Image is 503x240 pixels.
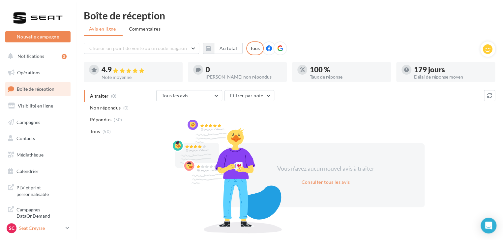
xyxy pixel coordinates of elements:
[4,132,72,145] a: Contacts
[4,115,72,129] a: Campagnes
[4,203,72,222] a: Campagnes DataOnDemand
[16,205,68,219] span: Campagnes DataOnDemand
[156,90,222,101] button: Tous les avis
[102,66,177,74] div: 4.9
[4,164,72,178] a: Calendrier
[481,218,496,233] div: Open Intercom Messenger
[90,128,100,135] span: Tous
[129,26,161,32] span: Commentaires
[214,43,243,54] button: Au total
[114,117,122,122] span: (50)
[4,66,72,80] a: Opérations
[102,75,177,80] div: Note moyenne
[89,45,187,51] span: Choisir un point de vente ou un code magasin
[16,183,68,197] span: PLV et print personnalisable
[16,119,40,125] span: Campagnes
[9,225,15,231] span: SC
[16,152,44,157] span: Médiathèque
[162,93,189,98] span: Tous les avis
[84,43,199,54] button: Choisir un point de vente ou un code magasin
[19,225,63,231] p: Seat Creysse
[224,90,274,101] button: Filtrer par note
[414,66,490,73] div: 179 jours
[123,105,129,110] span: (0)
[5,31,71,42] button: Nouvelle campagne
[4,82,72,96] a: Boîte de réception
[246,41,264,55] div: Tous
[18,103,53,108] span: Visibilité en ligne
[4,180,72,200] a: PLV et print personnalisable
[84,11,495,20] div: Boîte de réception
[16,135,35,141] span: Contacts
[310,66,386,73] div: 100 %
[203,43,243,54] button: Au total
[269,164,382,173] div: Vous n'avez aucun nouvel avis à traiter
[414,75,490,79] div: Délai de réponse moyen
[4,49,69,63] button: Notifications 5
[310,75,386,79] div: Taux de réponse
[16,168,39,174] span: Calendrier
[4,99,72,113] a: Visibilité en ligne
[299,178,352,186] button: Consulter tous les avis
[90,105,121,111] span: Non répondus
[103,129,111,134] span: (50)
[62,54,67,59] div: 5
[17,70,40,75] span: Opérations
[206,66,281,73] div: 0
[5,222,71,234] a: SC Seat Creysse
[206,75,281,79] div: [PERSON_NAME] non répondus
[90,116,111,123] span: Répondus
[17,86,54,92] span: Boîte de réception
[17,53,44,59] span: Notifications
[4,148,72,162] a: Médiathèque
